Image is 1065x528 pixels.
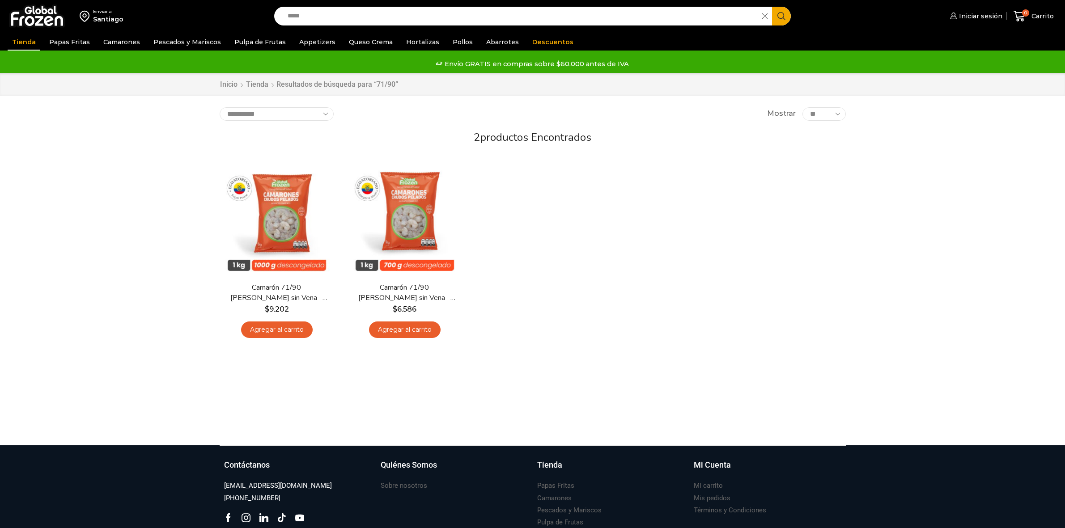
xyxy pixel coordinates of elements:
h3: Pescados y Mariscos [537,506,602,515]
a: Tienda [537,459,685,480]
h3: Mi carrito [694,481,723,490]
h3: Tienda [537,459,562,471]
a: Agregar al carrito: “Camarón 71/90 Crudo Pelado sin Vena - Super Prime - Caja 10 kg” [241,321,313,338]
a: Pulpa de Frutas [230,34,290,51]
a: Camarones [537,492,572,504]
a: Papas Fritas [537,480,574,492]
span: 0 [1022,9,1029,17]
span: Vista Rápida [229,253,325,269]
div: Santiago [93,15,123,24]
a: Contáctanos [224,459,372,480]
a: Appetizers [295,34,340,51]
span: Iniciar sesión [957,12,1002,21]
h3: Papas Fritas [537,481,574,490]
a: Abarrotes [482,34,523,51]
a: Mi Cuenta [694,459,841,480]
a: Camarón 71/90 [PERSON_NAME] sin Vena – Silver – Caja 10 kg [353,283,456,303]
h3: Camarones [537,494,572,503]
a: Agregar al carrito: “Camarón 71/90 Crudo Pelado sin Vena - Silver - Caja 10 kg” [369,321,441,338]
h3: Términos y Condiciones [694,506,766,515]
a: Papas Fritas [45,34,94,51]
a: Pollos [448,34,477,51]
a: Mis pedidos [694,492,730,504]
a: Camarones [99,34,144,51]
a: Tienda [8,34,40,51]
a: Tienda [246,80,269,90]
h3: Sobre nosotros [381,481,427,490]
h3: Mi Cuenta [694,459,731,471]
img: address-field-icon.svg [80,8,93,24]
a: Inicio [220,80,238,90]
a: Hortalizas [402,34,444,51]
a: [EMAIL_ADDRESS][DOMAIN_NAME] [224,480,332,492]
h3: Contáctanos [224,459,270,471]
a: Descuentos [528,34,578,51]
nav: Breadcrumb [220,80,398,90]
bdi: 9.202 [265,305,289,313]
span: Carrito [1029,12,1054,21]
h1: Resultados de búsqueda para “71/90” [276,80,398,89]
h3: Quiénes Somos [381,459,437,471]
button: Search button [772,7,791,25]
a: Queso Crema [344,34,397,51]
span: $ [393,305,397,313]
select: Pedido de la tienda [220,107,334,121]
a: Sobre nosotros [381,480,427,492]
h3: [PHONE_NUMBER] [224,494,280,503]
div: Enviar a [93,8,123,15]
a: Mi carrito [694,480,723,492]
bdi: 6.586 [393,305,416,313]
a: Pescados y Mariscos [537,504,602,516]
a: Quiénes Somos [381,459,528,480]
span: Vista Rápida [356,253,453,269]
a: Iniciar sesión [948,7,1002,25]
span: $ [265,305,269,313]
a: [PHONE_NUMBER] [224,492,280,504]
a: Pescados y Mariscos [149,34,225,51]
span: Mostrar [767,109,796,119]
h3: Pulpa de Frutas [537,518,583,527]
span: productos encontrados [480,130,591,144]
span: 2 [474,130,480,144]
a: Términos y Condiciones [694,504,766,516]
a: 0 Carrito [1011,6,1056,27]
h3: [EMAIL_ADDRESS][DOMAIN_NAME] [224,481,332,490]
h3: Mis pedidos [694,494,730,503]
a: Camarón 71/90 [PERSON_NAME] sin Vena – Super Prime – Caja 10 kg [225,283,328,303]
